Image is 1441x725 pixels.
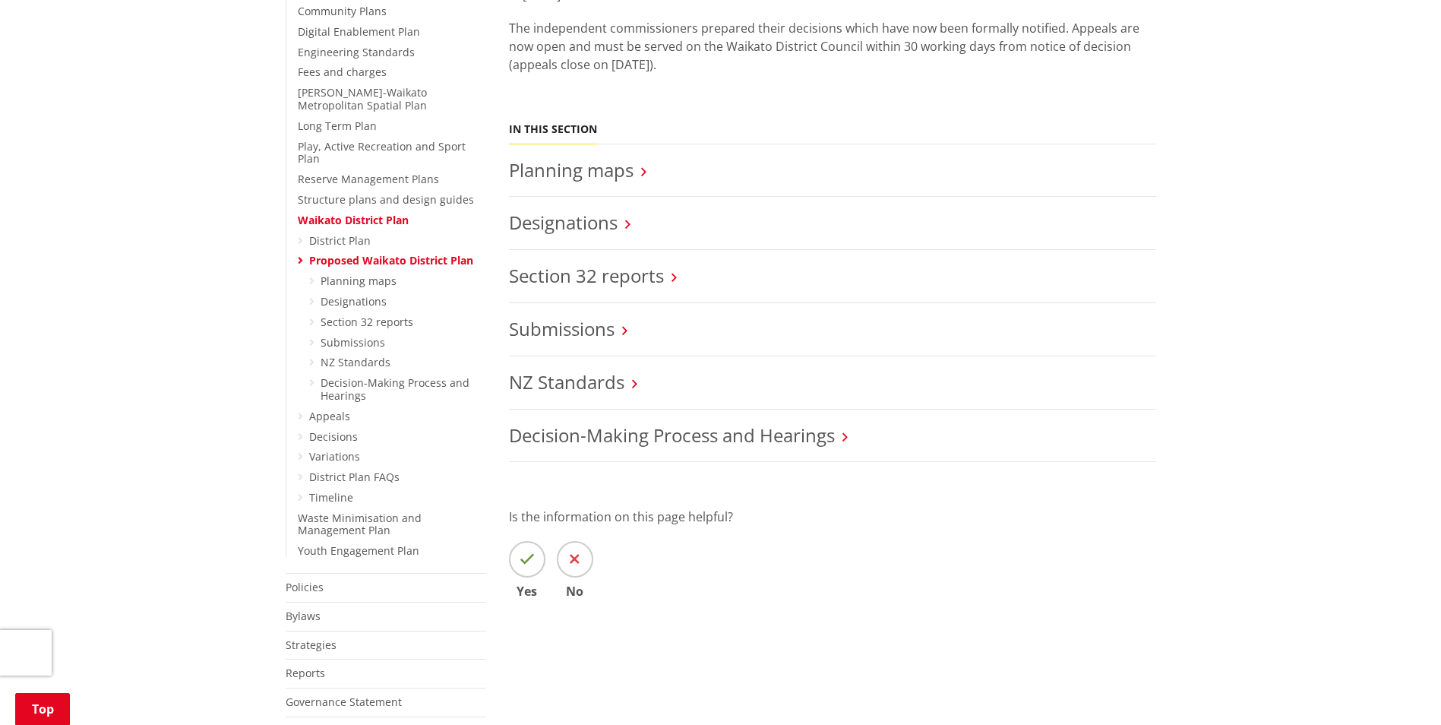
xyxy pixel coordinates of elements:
[298,45,415,59] a: Engineering Standards
[309,253,473,268] a: Proposed Waikato District Plan
[15,693,70,725] a: Top
[298,24,420,39] a: Digital Enablement Plan
[298,4,387,18] a: Community Plans
[286,638,337,652] a: Strategies
[309,429,358,444] a: Decisions
[321,355,390,369] a: NZ Standards
[286,609,321,623] a: Bylaws
[509,19,1156,74] p: The independent commissioners prepared their decisions which have now been formally notified. App...
[509,585,545,597] span: Yes
[298,139,466,166] a: Play, Active Recreation and Sport Plan
[509,210,618,235] a: Designations
[298,65,387,79] a: Fees and charges
[298,213,409,227] a: Waikato District Plan
[298,85,427,112] a: [PERSON_NAME]-Waikato Metropolitan Spatial Plan
[321,274,397,288] a: Planning maps
[286,666,325,680] a: Reports
[298,119,377,133] a: Long Term Plan
[509,157,634,182] a: Planning maps
[509,369,624,394] a: NZ Standards
[321,335,385,350] a: Submissions
[298,543,419,558] a: Youth Engagement Plan
[321,315,413,329] a: Section 32 reports
[309,470,400,484] a: District Plan FAQs
[321,294,387,309] a: Designations
[309,490,353,505] a: Timeline
[509,316,615,341] a: Submissions
[509,123,597,136] h5: In this section
[298,511,422,538] a: Waste Minimisation and Management Plan
[298,172,439,186] a: Reserve Management Plans
[509,263,664,288] a: Section 32 reports
[309,409,350,423] a: Appeals
[309,233,371,248] a: District Plan
[298,192,474,207] a: Structure plans and design guides
[286,695,402,709] a: Governance Statement
[509,508,1156,526] p: Is the information on this page helpful?
[1371,661,1426,716] iframe: Messenger Launcher
[557,585,593,597] span: No
[286,580,324,594] a: Policies
[509,423,835,448] a: Decision-Making Process and Hearings
[309,449,360,464] a: Variations
[321,375,469,403] a: Decision-Making Process and Hearings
